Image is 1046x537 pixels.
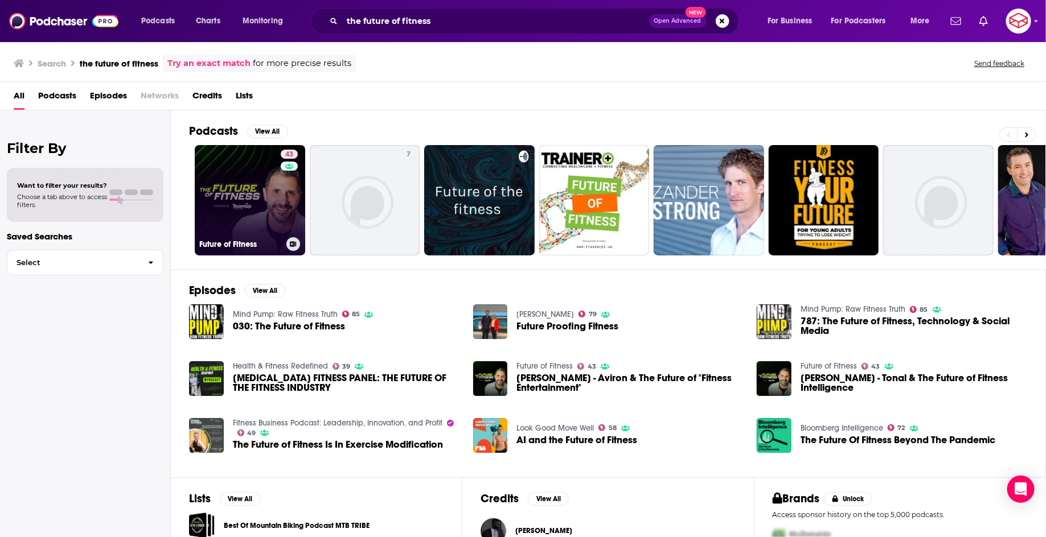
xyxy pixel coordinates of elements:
a: COVID-19 FITNESS PANEL: THE FUTURE OF THE FITNESS INDUSTRY [233,373,460,393]
button: Open AdvancedNew [649,14,707,28]
a: Fitness Business Podcast: Leadership, Innovation, and Profit [233,418,442,428]
h2: Podcasts [189,124,238,138]
button: View All [245,284,286,298]
span: Open Advanced [654,18,702,24]
a: Episodes [90,86,127,110]
a: Bloomberg Intelligence [801,423,883,433]
span: Want to filter your results? [17,181,107,189]
a: 787: The Future of Fitness, Technology & Social Media [801,316,1027,336]
h3: the future of fitness [80,58,158,69]
a: 43 [577,363,596,370]
a: 43 [862,363,880,370]
button: Send feedback [971,59,1028,68]
a: 58 [598,424,617,431]
img: 787: The Future of Fitness, Technology & Social Media [757,304,791,339]
button: View All [220,492,261,506]
img: Future Proofing Fitness [473,304,508,339]
a: Try an exact match [167,57,251,70]
p: Saved Searches [7,231,163,242]
span: Charts [196,13,220,29]
a: The Future of Fitness Is In Exercise Modification [233,440,443,449]
a: Credits [192,86,222,110]
a: Lists [236,86,253,110]
a: Charts [188,12,227,30]
span: Choose a tab above to access filters. [17,193,107,209]
a: The Future Of Fitness Beyond The Pandemic [801,435,995,445]
span: 79 [589,312,597,317]
span: Logged in as callista [1006,9,1031,34]
span: New [686,7,706,18]
span: 85 [920,307,928,312]
span: 58 [609,426,617,431]
a: Mind Pump: Raw Fitness Truth [801,304,905,314]
span: Future Proofing Fitness [516,321,618,331]
a: 49 [237,429,256,436]
span: 72 [898,426,905,431]
span: Networks [141,86,179,110]
span: 7 [407,149,411,160]
h3: Future of Fitness [199,239,282,249]
a: 43 [281,150,298,159]
a: EpisodesView All [189,283,286,298]
span: 85 [352,312,360,317]
a: 79 [579,311,597,317]
span: [MEDICAL_DATA] FITNESS PANEL: THE FUTURE OF THE FITNESS INDUSTRY [233,373,460,393]
a: 030: The Future of Fitness [189,304,224,339]
span: For Business [768,13,813,29]
button: View All [528,492,569,506]
span: 49 [247,431,256,436]
a: ListsView All [189,491,261,506]
span: Monitoring [243,13,283,29]
button: open menu [133,12,190,30]
span: [PERSON_NAME] - Aviron & The Future of "Fitness Entertainment" [516,373,743,393]
a: 39 [333,363,351,370]
a: Aly Orady - Tonal & The Future of Fitness Intelligence [801,373,1027,393]
div: Open Intercom Messenger [1007,476,1035,503]
span: 43 [588,364,596,369]
h2: Lists [189,491,211,506]
button: Unlock [824,492,872,506]
button: Show profile menu [1006,9,1031,34]
span: [PERSON_NAME] - Tonal & The Future of Fitness Intelligence [801,373,1027,393]
a: Best Of Mountain Biking Podcast MTB TRIBE [224,519,370,532]
a: Show notifications dropdown [975,11,992,31]
a: 7 [310,145,420,255]
img: Andy Hoang - Aviron & The Future of "Fitness Entertainment" [473,361,508,396]
a: Podcasts [38,86,76,110]
span: All [14,86,24,110]
a: 72 [888,424,905,431]
span: [PERSON_NAME] [515,526,572,535]
a: 43Future of Fitness [195,145,305,255]
button: open menu [235,12,298,30]
a: AI and the Future of Fitness [516,435,637,445]
a: Andy Hoang - Aviron & The Future of "Fitness Entertainment" [516,373,743,393]
h2: Episodes [189,283,236,298]
img: COVID-19 FITNESS PANEL: THE FUTURE OF THE FITNESS INDUSTRY [189,361,224,396]
p: Access sponsor history on the top 5,000 podcasts. [773,510,1027,519]
h2: Brands [773,491,820,506]
span: 43 [872,364,880,369]
img: AI and the Future of Fitness [473,418,508,453]
img: The Future Of Fitness Beyond The Pandemic [757,418,791,453]
img: User Profile [1006,9,1031,34]
img: The Future of Fitness Is In Exercise Modification [189,418,224,453]
a: 85 [342,311,360,317]
a: Future of Fitness [516,361,573,371]
a: 85 [910,306,928,313]
button: View All [247,125,288,138]
input: Search podcasts, credits, & more... [342,12,649,30]
a: Health & Fitness Redefined [233,361,328,371]
a: CreditsView All [481,491,569,506]
a: Ted Phaeton [515,526,572,535]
